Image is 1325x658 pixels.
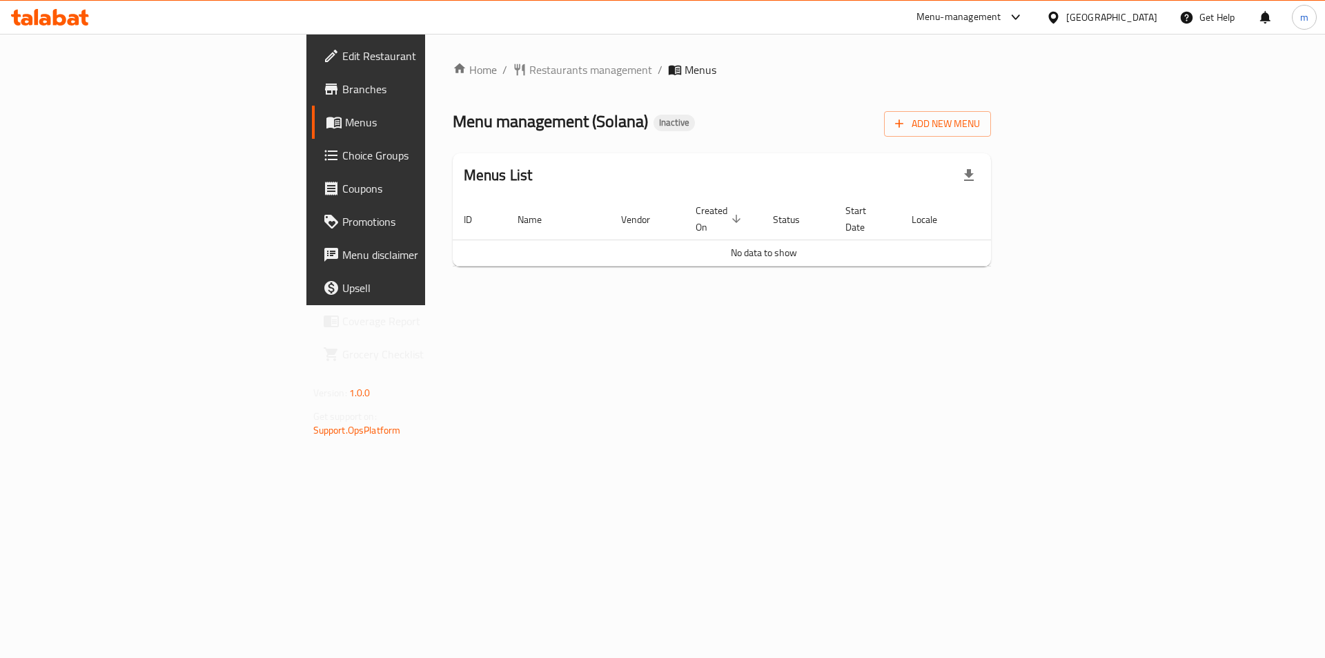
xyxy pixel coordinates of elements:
[342,213,517,230] span: Promotions
[313,384,347,402] span: Version:
[685,61,716,78] span: Menus
[312,238,528,271] a: Menu disclaimer
[342,280,517,296] span: Upsell
[529,61,652,78] span: Restaurants management
[1066,10,1157,25] div: [GEOGRAPHIC_DATA]
[895,115,980,133] span: Add New Menu
[464,165,533,186] h2: Menus List
[342,48,517,64] span: Edit Restaurant
[312,139,528,172] a: Choice Groups
[342,147,517,164] span: Choice Groups
[312,172,528,205] a: Coupons
[845,202,884,235] span: Start Date
[345,114,517,130] span: Menus
[658,61,662,78] li: /
[312,106,528,139] a: Menus
[884,111,991,137] button: Add New Menu
[453,106,648,137] span: Menu management ( Solana )
[1300,10,1308,25] span: m
[972,198,1075,240] th: Actions
[312,271,528,304] a: Upsell
[313,421,401,439] a: Support.OpsPlatform
[312,205,528,238] a: Promotions
[342,246,517,263] span: Menu disclaimer
[464,211,490,228] span: ID
[621,211,668,228] span: Vendor
[453,61,992,78] nav: breadcrumb
[912,211,955,228] span: Locale
[654,115,695,131] div: Inactive
[518,211,560,228] span: Name
[916,9,1001,26] div: Menu-management
[349,384,371,402] span: 1.0.0
[731,244,797,262] span: No data to show
[952,159,985,192] div: Export file
[654,117,695,128] span: Inactive
[312,72,528,106] a: Branches
[312,338,528,371] a: Grocery Checklist
[342,313,517,329] span: Coverage Report
[342,346,517,362] span: Grocery Checklist
[312,39,528,72] a: Edit Restaurant
[342,180,517,197] span: Coupons
[313,407,377,425] span: Get support on:
[453,198,1075,267] table: enhanced table
[696,202,745,235] span: Created On
[342,81,517,97] span: Branches
[513,61,652,78] a: Restaurants management
[773,211,818,228] span: Status
[312,304,528,338] a: Coverage Report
